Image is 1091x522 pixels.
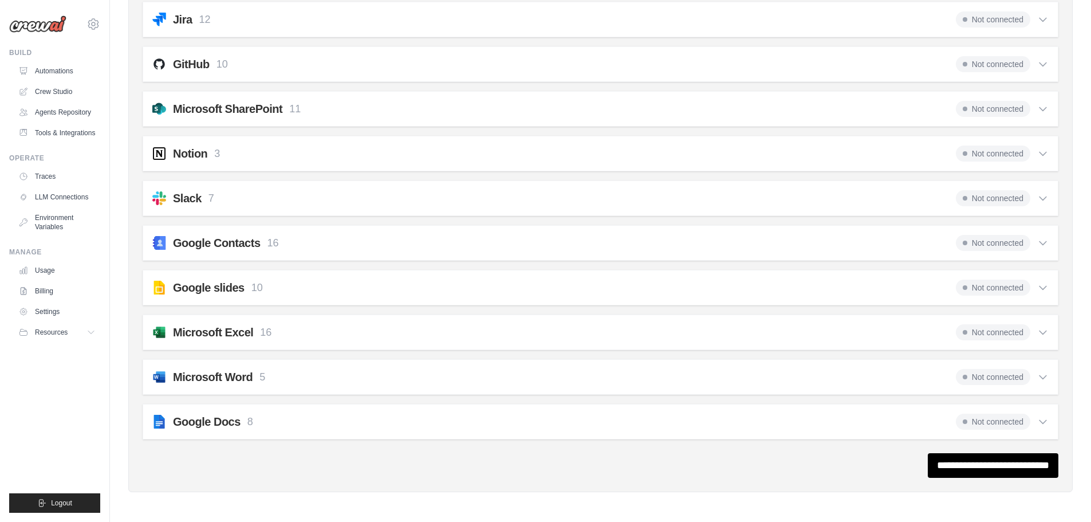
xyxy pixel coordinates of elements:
[9,493,100,513] button: Logout
[173,146,207,162] h2: Notion
[14,209,100,236] a: Environment Variables
[14,323,100,342] button: Resources
[956,369,1030,385] span: Not connected
[14,282,100,300] a: Billing
[956,11,1030,28] span: Not connected
[260,325,271,340] p: 16
[199,12,211,28] p: 12
[216,57,228,72] p: 10
[152,102,166,116] img: svg+xml;base64,PHN2ZyB4bWxucz0iaHR0cDovL3d3dy53My5vcmcvMjAwMC9zdmciIGZpbGw9Im5vbmUiIHZpZXdCb3g9Ij...
[152,13,166,26] img: jira.svg
[956,190,1030,206] span: Not connected
[14,167,100,186] a: Traces
[9,154,100,163] div: Operate
[214,146,220,162] p: 3
[173,324,253,340] h2: Microsoft Excel
[51,499,72,508] span: Logout
[9,48,100,57] div: Build
[956,235,1030,251] span: Not connected
[956,280,1030,296] span: Not connected
[956,146,1030,162] span: Not connected
[956,56,1030,72] span: Not connected
[14,83,100,101] a: Crew Studio
[267,236,279,251] p: 16
[14,62,100,80] a: Automations
[14,103,100,121] a: Agents Repository
[14,188,100,206] a: LLM Connections
[173,190,202,206] h2: Slack
[14,124,100,142] a: Tools & Integrations
[208,191,214,206] p: 7
[173,235,261,251] h2: Google Contacts
[289,101,301,117] p: 11
[14,261,100,280] a: Usage
[152,236,166,250] img: svg+xml;base64,PHN2ZyB4bWxucz0iaHR0cDovL3d3dy53My5vcmcvMjAwMC9zdmciIHhtbDpzcGFjZT0icHJlc2VydmUiIH...
[9,248,100,257] div: Manage
[173,11,192,28] h2: Jira
[956,324,1030,340] span: Not connected
[152,325,166,339] img: svg+xml;base64,PHN2ZyB4bWxucz0iaHR0cDovL3d3dy53My5vcmcvMjAwMC9zdmciIHZpZXdCb3g9IjAgMCAzMiAzMiI+PG...
[152,370,166,384] img: svg+xml;base64,PHN2ZyB4bWxucz0iaHR0cDovL3d3dy53My5vcmcvMjAwMC9zdmciIHZpZXdCb3g9IjAgMCAzMiAzMiI+PG...
[173,56,210,72] h2: GitHub
[247,414,253,430] p: 8
[173,369,253,385] h2: Microsoft Word
[251,280,263,296] p: 10
[259,370,265,385] p: 5
[173,280,245,296] h2: Google slides
[152,191,166,205] img: slack.svg
[152,147,166,160] img: svg+xml;base64,PHN2ZyB4bWxucz0iaHR0cDovL3d3dy53My5vcmcvMjAwMC9zdmciIGZpbGw9Im5vbmUiIHZpZXdCb3g9Ij...
[152,281,166,295] img: svg+xml;base64,PHN2ZyB4bWxucz0iaHR0cDovL3d3dy53My5vcmcvMjAwMC9zdmciIHhtbDpzcGFjZT0icHJlc2VydmUiIH...
[14,303,100,321] a: Settings
[152,57,166,71] img: github.svg
[9,15,66,33] img: Logo
[152,415,166,429] img: svg+xml;base64,PHN2ZyB4bWxucz0iaHR0cDovL3d3dy53My5vcmcvMjAwMC9zdmciIHhtbDpzcGFjZT0icHJlc2VydmUiIH...
[35,328,68,337] span: Resources
[956,414,1030,430] span: Not connected
[173,101,282,117] h2: Microsoft SharePoint
[956,101,1030,117] span: Not connected
[173,414,241,430] h2: Google Docs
